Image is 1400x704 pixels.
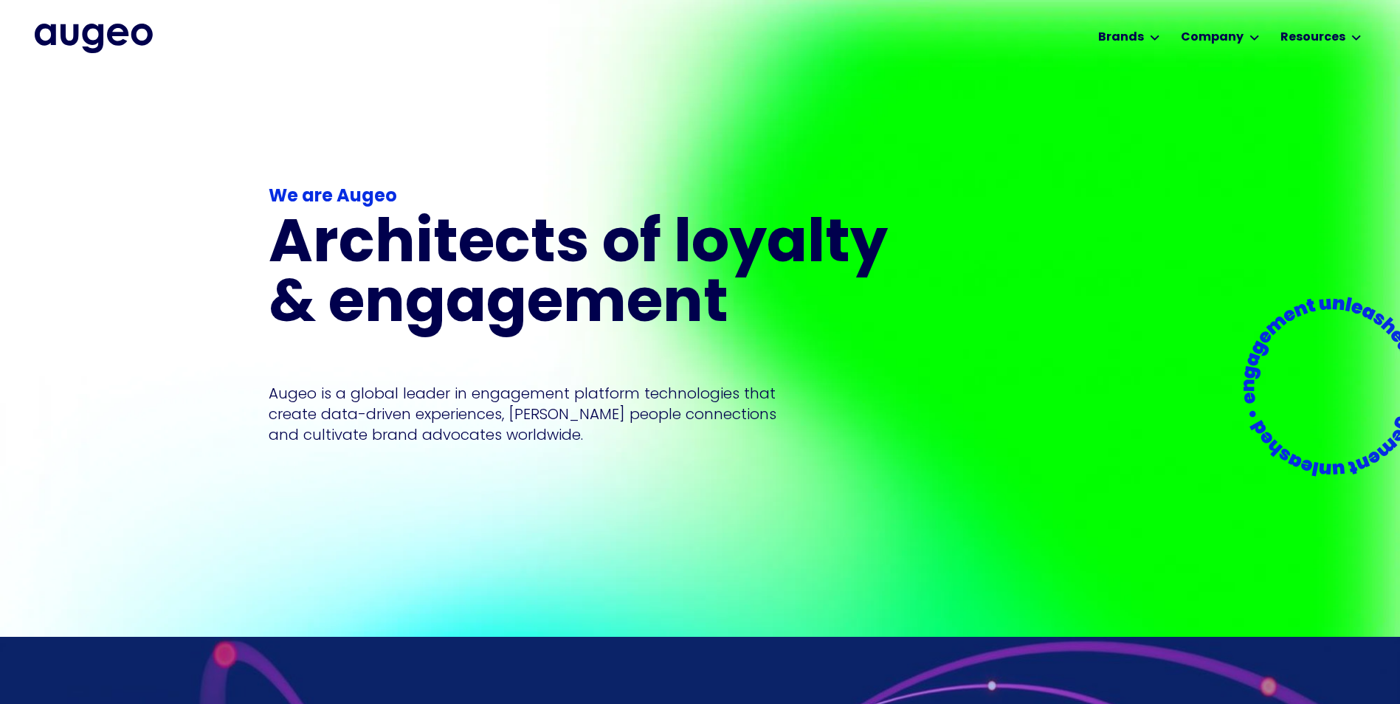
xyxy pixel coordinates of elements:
div: We are Augeo [269,184,906,210]
h1: Architects of loyalty & engagement [269,216,906,336]
div: Resources [1280,29,1345,46]
p: Augeo is a global leader in engagement platform technologies that create data-driven experiences,... [269,383,776,445]
a: home [35,24,153,53]
img: Augeo's full logo in midnight blue. [35,24,153,53]
div: Brands [1098,29,1144,46]
div: Company [1181,29,1244,46]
